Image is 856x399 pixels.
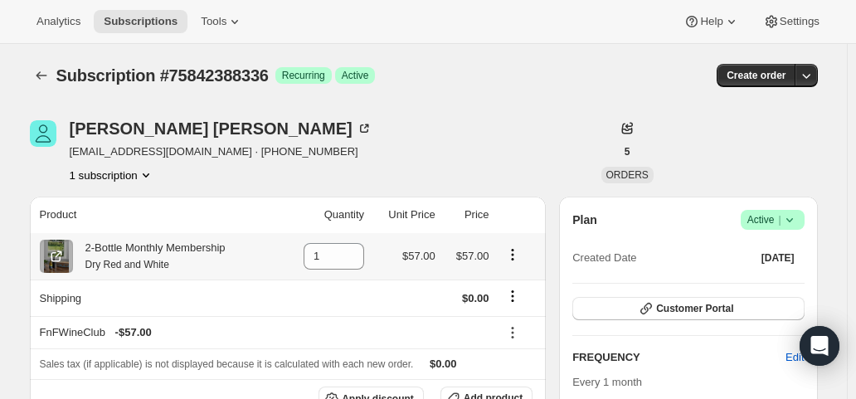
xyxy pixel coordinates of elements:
span: $0.00 [462,292,489,304]
span: [DATE] [761,251,795,265]
span: Create order [727,69,785,82]
th: Shipping [30,280,281,316]
button: Subscriptions [30,64,53,87]
div: 2-Bottle Monthly Membership [73,240,226,273]
th: Price [440,197,494,233]
span: Every 1 month [572,376,642,388]
span: Subscription #75842388336 [56,66,269,85]
button: 5 [615,140,640,163]
button: Shipping actions [499,287,526,305]
span: Created Date [572,250,636,266]
button: Analytics [27,10,90,33]
button: Create order [717,64,795,87]
th: Quantity [281,197,369,233]
button: Product actions [70,167,154,183]
button: Tools [191,10,253,33]
button: Help [674,10,749,33]
span: Marci Koepke [30,120,56,147]
button: Product actions [499,246,526,264]
span: Settings [780,15,820,28]
div: [PERSON_NAME] [PERSON_NAME] [70,120,372,137]
span: 5 [625,145,630,158]
span: Help [700,15,722,28]
span: Customer Portal [656,302,733,315]
span: $57.00 [402,250,435,262]
th: Unit Price [369,197,440,233]
span: Active [747,212,798,228]
span: [EMAIL_ADDRESS][DOMAIN_NAME] · [PHONE_NUMBER] [70,144,372,160]
button: Subscriptions [94,10,187,33]
span: Sales tax (if applicable) is not displayed because it is calculated with each new order. [40,358,414,370]
h2: FREQUENCY [572,349,785,366]
span: Edit [785,349,804,366]
div: Open Intercom Messenger [800,326,839,366]
button: Edit [776,344,814,371]
span: - $57.00 [115,324,152,341]
div: FnFWineClub [40,324,489,341]
span: ORDERS [606,169,649,181]
span: Active [342,69,369,82]
button: Settings [753,10,829,33]
span: Recurring [282,69,325,82]
th: Product [30,197,281,233]
span: | [778,213,781,226]
span: $57.00 [456,250,489,262]
span: Tools [201,15,226,28]
button: Customer Portal [572,297,804,320]
span: Analytics [36,15,80,28]
small: Dry Red and White [85,259,169,270]
span: Subscriptions [104,15,178,28]
h2: Plan [572,212,597,228]
button: [DATE] [751,246,805,270]
span: $0.00 [430,358,457,370]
